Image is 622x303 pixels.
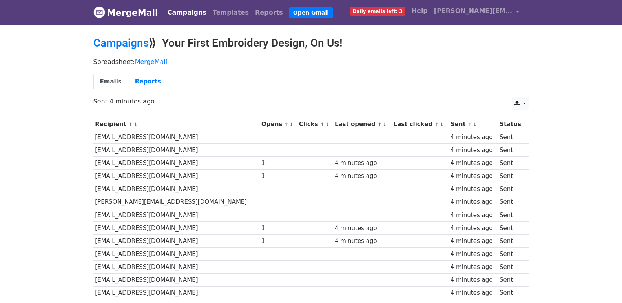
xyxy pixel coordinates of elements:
[451,224,496,233] div: 4 minutes ago
[498,157,525,170] td: Sent
[498,261,525,274] td: Sent
[297,118,333,131] th: Clicks
[498,144,525,157] td: Sent
[333,118,392,131] th: Last opened
[320,122,325,127] a: ↑
[335,172,390,181] div: 4 minutes ago
[93,221,260,234] td: [EMAIL_ADDRESS][DOMAIN_NAME]
[451,211,496,220] div: 4 minutes ago
[261,172,295,181] div: 1
[498,221,525,234] td: Sent
[449,118,498,131] th: Sent
[383,122,387,127] a: ↓
[392,118,449,131] th: Last clicked
[93,74,128,90] a: Emails
[350,7,405,16] span: Daily emails left: 3
[335,237,390,246] div: 4 minutes ago
[93,248,260,261] td: [EMAIL_ADDRESS][DOMAIN_NAME]
[285,122,289,127] a: ↑
[498,274,525,287] td: Sent
[289,122,294,127] a: ↓
[451,250,496,259] div: 4 minutes ago
[93,6,105,18] img: MergeMail logo
[335,224,390,233] div: 4 minutes ago
[451,263,496,272] div: 4 minutes ago
[498,131,525,144] td: Sent
[451,185,496,194] div: 4 minutes ago
[93,170,260,183] td: [EMAIL_ADDRESS][DOMAIN_NAME]
[434,6,513,16] span: [PERSON_NAME][EMAIL_ADDRESS][DOMAIN_NAME]
[498,196,525,209] td: Sent
[498,248,525,261] td: Sent
[451,237,496,246] div: 4 minutes ago
[93,183,260,196] td: [EMAIL_ADDRESS][DOMAIN_NAME]
[468,122,472,127] a: ↑
[93,131,260,144] td: [EMAIL_ADDRESS][DOMAIN_NAME]
[93,261,260,274] td: [EMAIL_ADDRESS][DOMAIN_NAME]
[93,4,158,21] a: MergeMail
[93,157,260,170] td: [EMAIL_ADDRESS][DOMAIN_NAME]
[93,144,260,157] td: [EMAIL_ADDRESS][DOMAIN_NAME]
[498,118,525,131] th: Status
[93,287,260,299] td: [EMAIL_ADDRESS][DOMAIN_NAME]
[252,5,286,20] a: Reports
[451,146,496,155] div: 4 minutes ago
[93,97,529,105] p: Sent 4 minutes ago
[325,122,330,127] a: ↓
[498,183,525,196] td: Sent
[451,159,496,168] div: 4 minutes ago
[93,58,529,66] p: Spreadsheet:
[451,172,496,181] div: 4 minutes ago
[498,170,525,183] td: Sent
[289,7,333,18] a: Open Gmail
[259,118,297,131] th: Opens
[135,58,167,65] a: MergeMail
[93,234,260,247] td: [EMAIL_ADDRESS][DOMAIN_NAME]
[210,5,252,20] a: Templates
[434,122,439,127] a: ↑
[261,224,295,233] div: 1
[93,274,260,287] td: [EMAIL_ADDRESS][DOMAIN_NAME]
[498,287,525,299] td: Sent
[378,122,382,127] a: ↑
[451,198,496,207] div: 4 minutes ago
[431,3,523,22] a: [PERSON_NAME][EMAIL_ADDRESS][DOMAIN_NAME]
[440,122,444,127] a: ↓
[451,288,496,298] div: 4 minutes ago
[93,196,260,209] td: [PERSON_NAME][EMAIL_ADDRESS][DOMAIN_NAME]
[451,133,496,142] div: 4 minutes ago
[498,209,525,221] td: Sent
[409,3,431,19] a: Help
[451,276,496,285] div: 4 minutes ago
[261,159,295,168] div: 1
[133,122,138,127] a: ↓
[128,74,168,90] a: Reports
[93,118,260,131] th: Recipient
[347,3,409,19] a: Daily emails left: 3
[261,237,295,246] div: 1
[93,209,260,221] td: [EMAIL_ADDRESS][DOMAIN_NAME]
[473,122,477,127] a: ↓
[93,36,529,50] h2: ⟫ Your First Embroidery Design, On Us!
[498,234,525,247] td: Sent
[335,159,390,168] div: 4 minutes ago
[128,122,133,127] a: ↑
[93,36,149,49] a: Campaigns
[164,5,210,20] a: Campaigns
